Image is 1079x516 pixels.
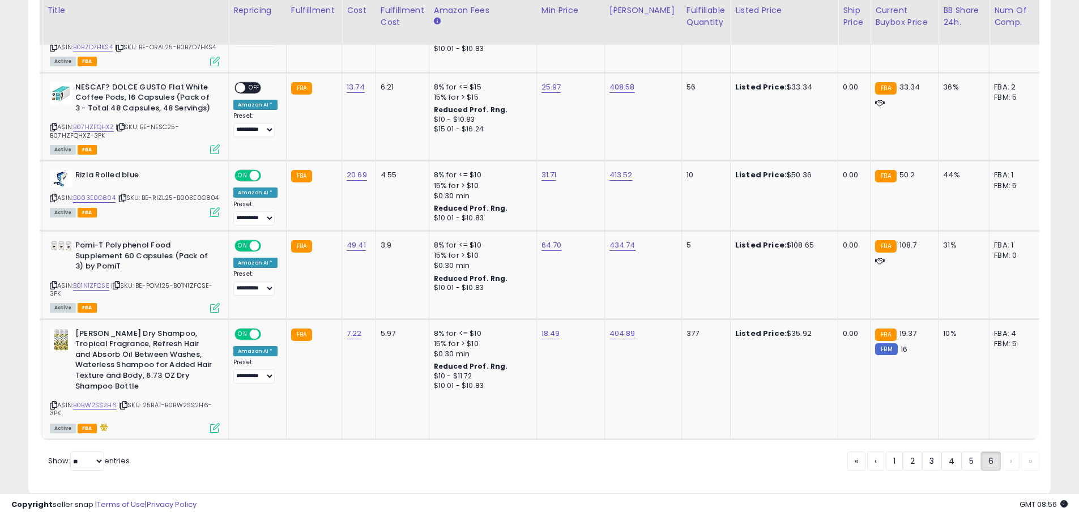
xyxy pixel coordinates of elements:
span: | SKU: 25BAT-B0BW2SS2H6-3PK [50,400,212,417]
div: FBA: 2 [994,82,1031,92]
div: [PERSON_NAME] [609,5,677,16]
span: 33.34 [899,82,920,92]
div: 0.00 [843,170,862,180]
span: All listings currently available for purchase on Amazon [50,303,76,313]
a: 413.52 [609,169,633,181]
small: Amazon Fees. [434,16,441,27]
div: Repricing [233,5,282,16]
b: [PERSON_NAME] Dry Shampoo, Tropical Fragrance, Refresh Hair and Absorb Oil Between Washes, Waterl... [75,329,213,394]
a: Privacy Policy [147,499,197,510]
small: FBA [291,170,312,182]
div: $10.01 - $10.83 [434,381,528,391]
div: 8% for <= $15 [434,82,528,92]
div: $15.01 - $16.24 [434,125,528,134]
div: Min Price [541,5,600,16]
span: ON [236,241,250,251]
a: 434.74 [609,240,636,251]
div: FBM: 0 [994,250,1031,261]
div: $0.30 min [434,191,528,201]
b: Listed Price: [735,82,787,92]
span: | SKU: BE-NESC25-B07HZFQHXZ-3PK [50,122,179,139]
a: 408.58 [609,82,635,93]
div: FBA: 1 [994,170,1031,180]
div: 8% for <= $10 [434,170,528,180]
span: « [855,455,858,467]
span: Show: entries [48,455,130,466]
div: Preset: [233,201,278,226]
b: Reduced Prof. Rng. [434,361,508,371]
div: 0.00 [843,240,862,250]
span: | SKU: BE-POMI25-B01N1ZFCSE-3PK [50,281,213,298]
div: 56 [686,82,722,92]
div: 5.97 [381,329,420,339]
span: ‹ [875,455,877,467]
div: 15% for > $15 [434,92,528,103]
div: Amazon AI * [233,100,278,110]
span: FBA [78,303,97,313]
div: $10 - $10.83 [434,115,528,125]
b: Pomi-T Polyphenol Food Supplement 60 Capsules (Pack of 3) by PomiT [75,240,213,275]
div: ASIN: [50,240,220,312]
div: $33.34 [735,82,829,92]
b: Reduced Prof. Rng. [434,274,508,283]
b: Listed Price: [735,328,787,339]
small: FBA [875,170,896,182]
a: B07HZFQHXZ [73,122,114,132]
b: NESCAF? DOLCE GUSTO Flat White Coffee Pods, 16 Capsules (Pack of 3 - Total 48 Capsules, 48 Servings) [75,82,213,117]
span: FBA [78,57,97,66]
small: FBM [875,343,897,355]
div: Fulfillment Cost [381,5,424,28]
div: FBA: 4 [994,329,1031,339]
b: Reduced Prof. Rng. [434,105,508,114]
div: FBA: 1 [994,240,1031,250]
div: BB Share 24h. [943,5,984,28]
img: 51MxwsBhyTL._SL40_.jpg [50,329,72,351]
a: 13.74 [347,82,365,93]
a: 7.22 [347,328,362,339]
a: 20.69 [347,169,367,181]
div: 377 [686,329,722,339]
div: seller snap | | [11,500,197,510]
div: $35.92 [735,329,829,339]
span: FBA [78,145,97,155]
div: $10.01 - $10.83 [434,283,528,293]
div: Num of Comp. [994,5,1035,28]
span: OFF [259,241,278,251]
small: FBA [291,240,312,253]
div: 44% [943,170,980,180]
div: 15% for > $10 [434,181,528,191]
a: 1 [886,451,903,471]
div: FBM: 5 [994,181,1031,191]
small: FBA [875,82,896,95]
span: ON [236,171,250,181]
span: OFF [259,171,278,181]
div: 3.9 [381,240,420,250]
span: FBA [78,208,97,218]
img: 41ax78joJhL._SL40_.jpg [50,82,72,105]
div: 36% [943,82,980,92]
div: Fulfillable Quantity [686,5,726,28]
div: 6.21 [381,82,420,92]
b: Rizla Rolled blue [75,170,213,184]
div: Amazon AI * [233,187,278,198]
span: | SKU: BE-ORAL25-B0BZD7HKS4 [114,42,216,52]
div: 8% for <= $10 [434,329,528,339]
b: Listed Price: [735,240,787,250]
a: 31.71 [541,169,557,181]
div: 15% for > $10 [434,339,528,349]
div: ASIN: [50,82,220,153]
div: 0.00 [843,329,862,339]
div: $0.30 min [434,261,528,271]
div: 5 [686,240,722,250]
strong: Copyright [11,499,53,510]
div: 31% [943,240,980,250]
span: | SKU: BE-RIZL25-B003E0G804 [117,193,219,202]
a: B01N1ZFCSE [73,281,109,291]
div: Preset: [233,359,278,384]
div: Preset: [233,112,278,138]
span: All listings currently available for purchase on Amazon [50,208,76,218]
img: 51nTmUdiIUL._SL40_.jpg [50,170,72,187]
a: 5 [962,451,981,471]
span: 2025-10-8 08:56 GMT [1020,499,1068,510]
div: ASIN: [50,329,220,432]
